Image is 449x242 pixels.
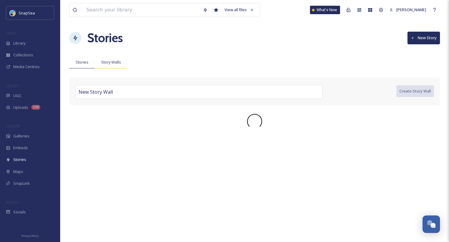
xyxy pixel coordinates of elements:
[13,209,26,215] span: Socials
[13,157,26,162] span: Stories
[101,59,121,65] span: Story Walls
[19,10,35,16] span: SnapSea
[31,105,40,110] div: 130
[13,52,33,58] span: Collections
[221,4,257,16] a: View all files
[6,124,20,128] span: WIDGETS
[6,200,18,204] span: SOCIALS
[310,6,340,14] a: What's New
[21,232,39,239] a: Privacy Policy
[13,145,28,151] span: Embeds
[76,59,88,65] span: Stories
[386,4,429,16] a: [PERSON_NAME]
[13,169,23,174] span: Maps
[21,234,39,238] span: Privacy Policy
[13,133,29,139] span: Galleries
[6,83,19,88] span: COLLECT
[83,3,200,17] input: Search your library
[6,31,17,36] span: MEDIA
[13,40,25,46] span: Library
[13,105,28,110] span: Uploads
[396,85,434,97] button: Create Story Wall
[10,10,16,16] img: snapsea-logo.png
[396,7,426,12] span: [PERSON_NAME]
[13,181,30,186] span: SnapLink
[13,64,40,70] span: Media Centres
[79,88,113,96] span: New Story Wall
[87,29,123,47] a: Stories
[13,93,21,99] span: UGC
[407,32,440,44] button: New Story
[423,215,440,233] button: Open Chat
